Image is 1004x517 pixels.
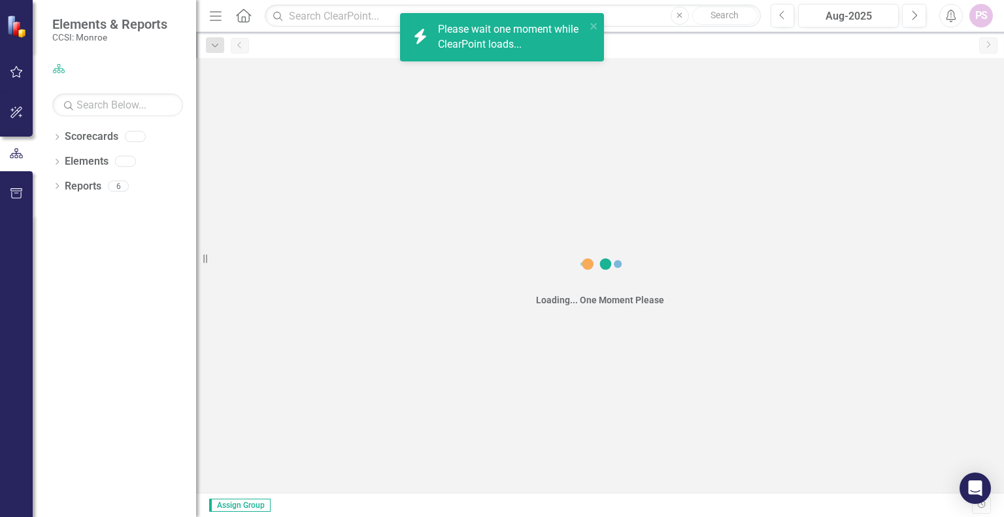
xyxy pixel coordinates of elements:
[65,154,109,169] a: Elements
[711,10,739,20] span: Search
[590,18,599,33] button: close
[209,499,271,512] span: Assign Group
[52,93,183,116] input: Search Below...
[438,22,586,52] div: Please wait one moment while ClearPoint loads...
[803,8,894,24] div: Aug-2025
[65,179,101,194] a: Reports
[960,473,991,504] div: Open Intercom Messenger
[798,4,899,27] button: Aug-2025
[52,32,167,42] small: CCSI: Monroe
[65,129,118,144] a: Scorecards
[536,293,664,307] div: Loading... One Moment Please
[692,7,758,25] button: Search
[108,180,129,192] div: 6
[969,4,993,27] button: PS
[52,16,167,32] span: Elements & Reports
[7,15,29,38] img: ClearPoint Strategy
[265,5,760,27] input: Search ClearPoint...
